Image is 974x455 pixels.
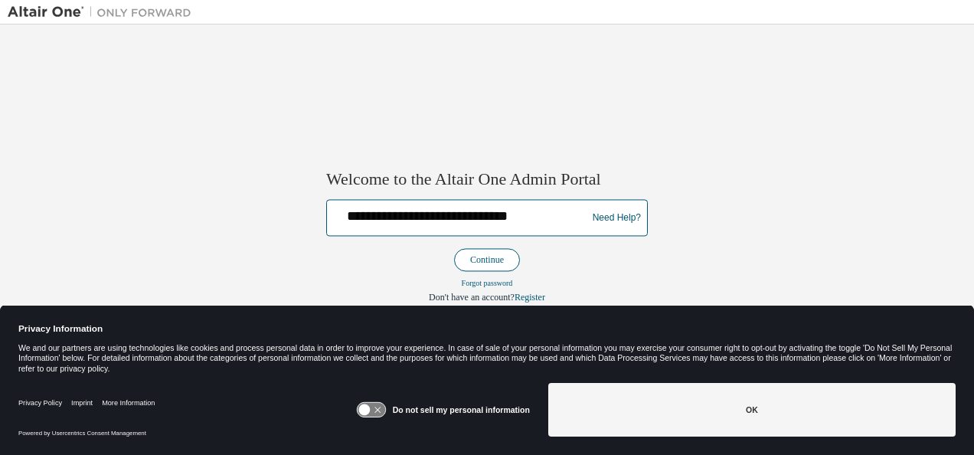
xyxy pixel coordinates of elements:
a: Need Help? [593,218,641,218]
a: Register [515,293,545,303]
span: Don't have an account? [429,293,515,303]
a: Forgot password [462,280,513,288]
h2: Welcome to the Altair One Admin Portal [326,169,648,190]
img: Altair One [8,5,199,20]
button: Continue [454,249,520,272]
